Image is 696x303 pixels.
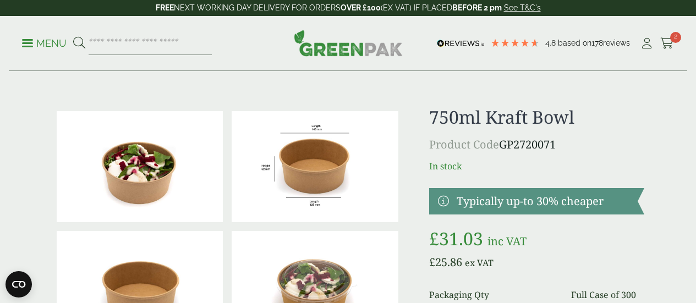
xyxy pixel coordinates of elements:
p: In stock [429,159,644,173]
span: £ [429,255,435,269]
strong: BEFORE 2 pm [452,3,502,12]
bdi: 25.86 [429,255,462,269]
img: GreenPak Supplies [294,30,403,56]
strong: FREE [156,3,174,12]
span: reviews [603,38,630,47]
a: See T&C's [504,3,541,12]
span: £ [429,227,439,250]
span: inc VAT [487,234,527,249]
span: Product Code [429,137,499,152]
p: GP2720071 [429,136,644,153]
dt: Packaging Qty [429,288,558,301]
img: REVIEWS.io [437,40,485,47]
h1: 750ml Kraft Bowl [429,107,644,128]
img: Kraft Bowl 750ml With Goats Cheese Salad Open [57,111,223,222]
dd: Full Case of 300 [571,288,644,301]
strong: OVER £100 [341,3,381,12]
img: KraftBowl_750 [232,111,398,222]
span: 2 [670,32,681,43]
p: Menu [22,37,67,50]
i: My Account [640,38,654,49]
span: 178 [591,38,603,47]
a: Menu [22,37,67,48]
button: Open CMP widget [6,271,32,298]
i: Cart [660,38,674,49]
bdi: 31.03 [429,227,483,250]
a: 2 [660,35,674,52]
span: ex VAT [465,257,494,269]
span: Based on [558,38,591,47]
span: 4.8 [545,38,558,47]
div: 4.78 Stars [490,38,540,48]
